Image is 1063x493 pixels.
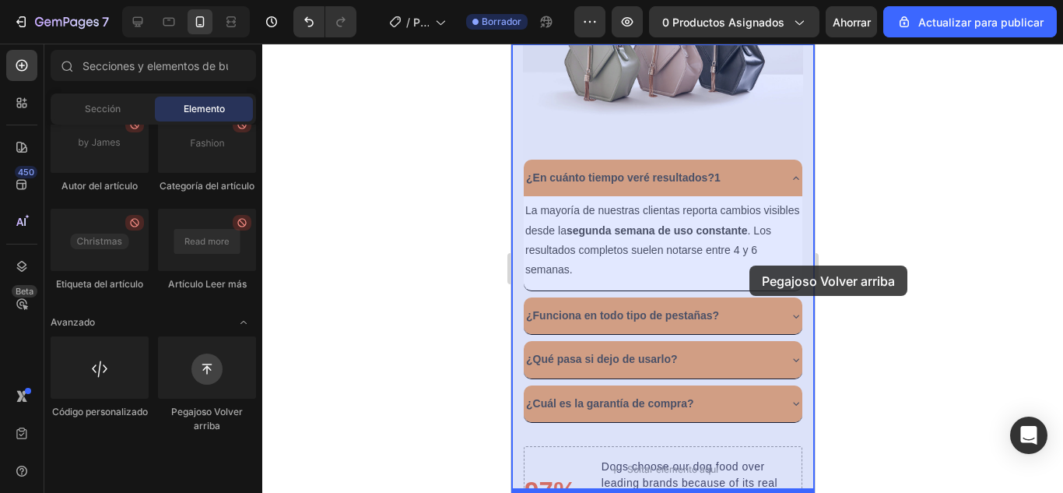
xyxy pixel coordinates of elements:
[482,16,521,27] font: Borrador
[826,6,877,37] button: Ahorrar
[85,103,121,114] font: Sección
[18,167,34,178] font: 450
[171,406,243,431] font: Pegajoso Volver arriba
[1010,417,1047,454] div: Abrir Intercom Messenger
[52,406,148,417] font: Código personalizado
[51,316,95,328] font: Avanzado
[61,180,138,192] font: Autor del artículo
[413,16,430,389] font: Página del producto - [DATE][PERSON_NAME] 17:51:56
[168,278,247,290] font: Artículo Leer más
[833,16,871,29] font: Ahorrar
[293,6,356,37] div: Deshacer/Rehacer
[51,50,256,81] input: Secciones y elementos de búsqueda
[160,180,254,192] font: Categoría del artículo
[231,310,256,335] span: Abrir con palanca
[16,286,33,297] font: Beta
[662,16,784,29] font: 0 productos asignados
[883,6,1057,37] button: Actualizar para publicar
[918,16,1044,29] font: Actualizar para publicar
[56,278,143,290] font: Etiqueta del artículo
[6,6,116,37] button: 7
[406,16,410,29] font: /
[184,103,225,114] font: Elemento
[102,14,109,30] font: 7
[649,6,819,37] button: 0 productos asignados
[511,44,815,493] iframe: Área de diseño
